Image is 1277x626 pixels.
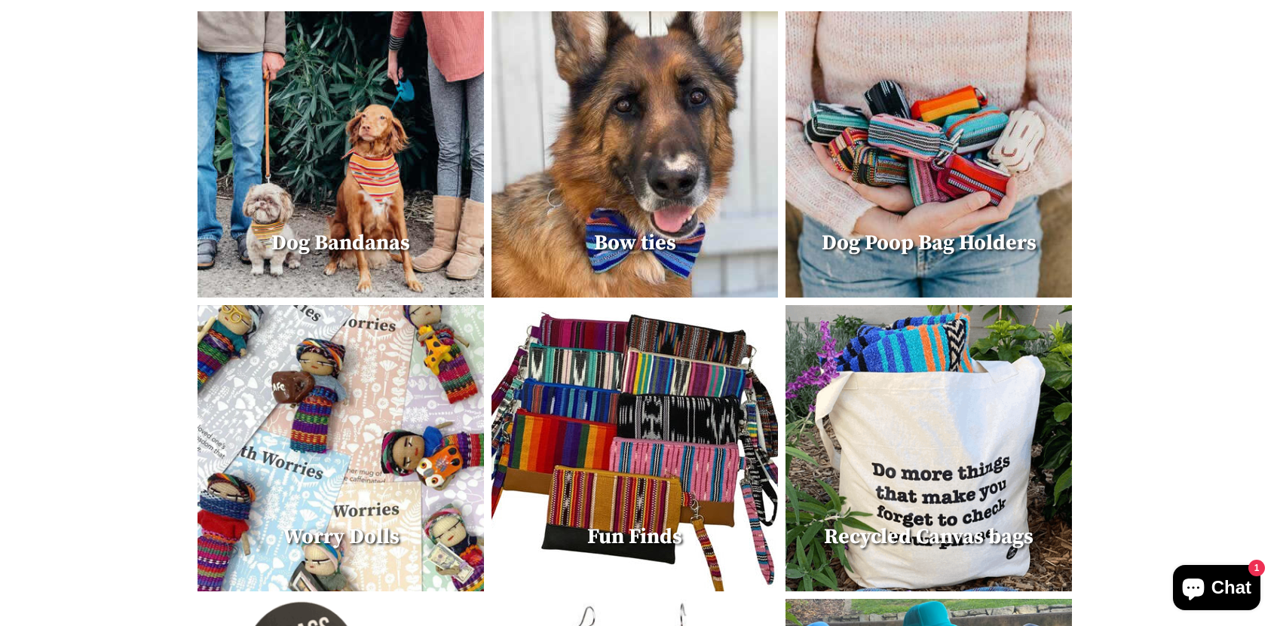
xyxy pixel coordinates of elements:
inbox-online-store-chat: Shopify online store chat [1168,565,1265,614]
span: Bow ties [594,230,676,256]
span: Worry Dolls [283,524,400,550]
a: Dog Bandanas [198,11,484,311]
span: Recycled Canvas bags [824,524,1034,550]
span: Dog Poop Bag Holders [822,230,1037,256]
a: Dog Poop Bag Holders [785,11,1072,311]
a: Bow ties [492,11,778,311]
a: Recycled Canvas bags [785,305,1072,605]
a: Worry Dolls [198,305,484,605]
span: Dog Bandanas [271,230,410,256]
span: Fun Finds [587,524,682,550]
a: Fun Finds [492,305,778,605]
